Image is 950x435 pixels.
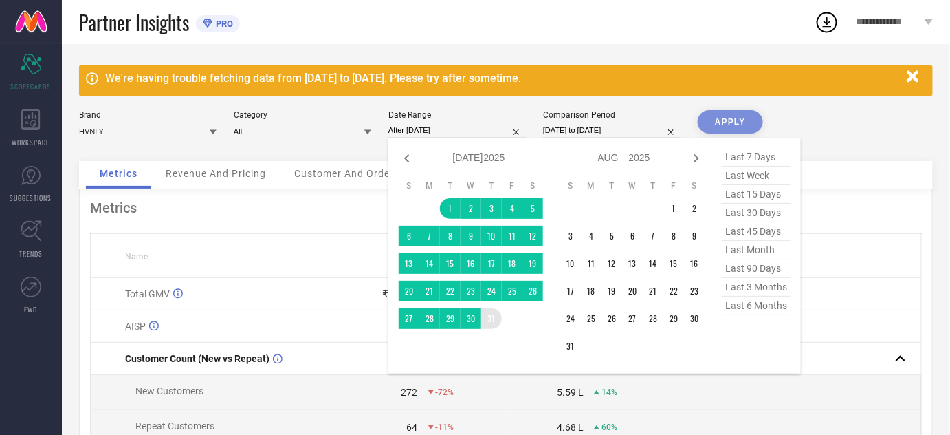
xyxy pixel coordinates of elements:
td: Sun Aug 17 2025 [560,281,581,301]
td: Mon Jul 21 2025 [419,281,440,301]
td: Thu Jul 24 2025 [481,281,502,301]
td: Sun Jul 20 2025 [399,281,419,301]
span: AISP [125,321,146,332]
span: 14% [601,388,617,397]
span: last 90 days [722,259,791,278]
td: Mon Aug 18 2025 [581,281,601,301]
td: Mon Aug 11 2025 [581,253,601,274]
td: Tue Jul 01 2025 [440,198,461,219]
div: Brand [79,110,217,120]
td: Thu Aug 07 2025 [643,226,663,246]
td: Fri Aug 01 2025 [663,198,684,219]
th: Thursday [481,180,502,191]
td: Thu Aug 14 2025 [643,253,663,274]
div: 64 [407,422,418,433]
div: 5.59 L [557,387,584,398]
span: last 6 months [722,297,791,315]
th: Sunday [399,180,419,191]
span: PRO [212,19,233,29]
td: Sun Aug 31 2025 [560,336,581,357]
th: Saturday [522,180,543,191]
span: -72% [436,388,454,397]
div: Date Range [388,110,526,120]
th: Sunday [560,180,581,191]
td: Sun Aug 10 2025 [560,253,581,274]
span: Metrics [100,168,137,179]
span: FWD [25,304,38,315]
td: Fri Jul 04 2025 [502,198,522,219]
th: Saturday [684,180,705,191]
span: SCORECARDS [11,81,52,92]
td: Thu Jul 17 2025 [481,253,502,274]
span: Name [125,252,148,262]
td: Mon Jul 28 2025 [419,308,440,329]
th: Friday [663,180,684,191]
td: Mon Jul 07 2025 [419,226,440,246]
td: Sat Aug 23 2025 [684,281,705,301]
td: Thu Jul 03 2025 [481,198,502,219]
td: Fri Jul 11 2025 [502,226,522,246]
td: Tue Aug 05 2025 [601,226,622,246]
span: last 45 days [722,222,791,241]
span: WORKSPACE [12,137,50,147]
span: Revenue And Pricing [166,168,266,179]
td: Tue Jul 22 2025 [440,281,461,301]
span: Customer Count (New vs Repeat) [125,353,269,364]
td: Sun Jul 06 2025 [399,226,419,246]
td: Mon Jul 14 2025 [419,253,440,274]
td: Fri Aug 29 2025 [663,308,684,329]
span: last week [722,167,791,185]
td: Sat Aug 09 2025 [684,226,705,246]
span: last 15 days [722,185,791,204]
td: Sat Aug 02 2025 [684,198,705,219]
td: Fri Jul 25 2025 [502,281,522,301]
td: Sat Aug 30 2025 [684,308,705,329]
td: Wed Jul 16 2025 [461,253,481,274]
td: Thu Aug 28 2025 [643,308,663,329]
td: Wed Aug 06 2025 [622,226,643,246]
span: Partner Insights [79,8,189,36]
td: Tue Aug 19 2025 [601,281,622,301]
td: Fri Aug 22 2025 [663,281,684,301]
td: Tue Jul 29 2025 [440,308,461,329]
span: last 30 days [722,204,791,222]
td: Wed Jul 02 2025 [461,198,481,219]
td: Sat Jul 26 2025 [522,281,543,301]
span: 60% [601,423,617,432]
td: Tue Aug 12 2025 [601,253,622,274]
td: Sun Jul 27 2025 [399,308,419,329]
td: Tue Jul 15 2025 [440,253,461,274]
span: last 3 months [722,278,791,297]
span: New Customers [135,385,203,396]
td: Fri Jul 18 2025 [502,253,522,274]
div: Open download list [815,10,839,34]
td: Sat Jul 05 2025 [522,198,543,219]
div: Next month [688,150,705,167]
div: We're having trouble fetching data from [DATE] to [DATE]. Please try after sometime. [105,72,900,85]
td: Wed Aug 27 2025 [622,308,643,329]
span: TRENDS [19,248,43,259]
div: Comparison Period [543,110,681,120]
th: Wednesday [461,180,481,191]
td: Sat Aug 16 2025 [684,253,705,274]
th: Friday [502,180,522,191]
span: Total GMV [125,288,170,299]
div: ₹ 3.61 L [383,288,418,299]
td: Wed Jul 23 2025 [461,281,481,301]
td: Thu Jul 10 2025 [481,226,502,246]
div: 272 [401,387,418,398]
td: Wed Jul 09 2025 [461,226,481,246]
td: Wed Jul 30 2025 [461,308,481,329]
td: Fri Aug 08 2025 [663,226,684,246]
div: Category [234,110,371,120]
td: Sat Jul 12 2025 [522,226,543,246]
td: Tue Aug 26 2025 [601,308,622,329]
td: Mon Aug 25 2025 [581,308,601,329]
th: Monday [419,180,440,191]
div: Metrics [90,200,922,216]
td: Sun Aug 24 2025 [560,308,581,329]
th: Tuesday [601,180,622,191]
th: Tuesday [440,180,461,191]
td: Sun Aug 03 2025 [560,226,581,246]
th: Wednesday [622,180,643,191]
